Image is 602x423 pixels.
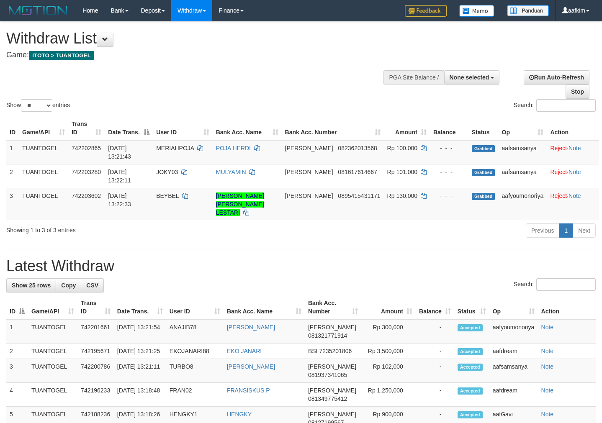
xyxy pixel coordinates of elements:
[573,223,596,238] a: Next
[459,5,494,17] img: Button%20Memo.svg
[72,169,101,175] span: 742203280
[282,116,384,140] th: Bank Acc. Number: activate to sort column ascending
[28,319,77,344] td: TUANTOGEL
[405,5,447,17] img: Feedback.jpg
[458,324,483,331] span: Accepted
[114,383,166,407] td: [DATE] 13:18:48
[166,359,224,383] td: TURBO8
[547,116,599,140] th: Action
[114,344,166,359] td: [DATE] 13:21:25
[458,387,483,395] span: Accepted
[338,192,380,199] span: Copy 0895415431171 to clipboard
[6,140,19,164] td: 1
[489,383,538,407] td: aafdream
[416,344,454,359] td: -
[541,348,554,354] a: Note
[547,140,599,164] td: ·
[433,192,465,200] div: - - -
[6,383,28,407] td: 4
[227,387,270,394] a: FRANSISKUS P
[216,145,251,151] a: POJA HERDI
[550,192,567,199] a: Reject
[285,169,333,175] span: [PERSON_NAME]
[285,145,333,151] span: [PERSON_NAME]
[524,70,589,85] a: Run Auto-Refresh
[472,169,495,176] span: Grabbed
[569,145,581,151] a: Note
[77,319,114,344] td: 742201661
[227,324,275,331] a: [PERSON_NAME]
[514,99,596,112] label: Search:
[213,116,282,140] th: Bank Acc. Name: activate to sort column ascending
[499,116,547,140] th: Op: activate to sort column ascending
[6,258,596,274] h1: Latest Withdraw
[12,282,51,289] span: Show 25 rows
[308,348,318,354] span: BSI
[361,359,416,383] td: Rp 102,000
[6,188,19,220] td: 3
[569,169,581,175] a: Note
[454,295,489,319] th: Status: activate to sort column ascending
[416,319,454,344] td: -
[319,348,352,354] span: Copy 7235201806 to clipboard
[72,145,101,151] span: 742202865
[361,319,416,344] td: Rp 300,000
[108,169,131,184] span: [DATE] 13:22:11
[19,188,68,220] td: TUANTOGEL
[114,295,166,319] th: Date Trans.: activate to sort column ascending
[61,282,76,289] span: Copy
[536,278,596,291] input: Search:
[105,116,153,140] th: Date Trans.: activate to sort column descending
[166,344,224,359] td: EKOJANARI88
[6,344,28,359] td: 2
[308,372,347,378] span: Copy 081937341065 to clipboard
[6,116,19,140] th: ID
[6,295,28,319] th: ID: activate to sort column descending
[444,70,500,85] button: None selected
[6,51,393,59] h4: Game:
[216,169,246,175] a: MULYAMIN
[338,145,377,151] span: Copy 082362013568 to clipboard
[361,383,416,407] td: Rp 1,250,000
[77,359,114,383] td: 742200786
[387,145,417,151] span: Rp 100.000
[19,164,68,188] td: TUANTOGEL
[227,363,275,370] a: [PERSON_NAME]
[541,363,554,370] a: Note
[72,192,101,199] span: 742203602
[547,188,599,220] td: ·
[541,387,554,394] a: Note
[383,70,444,85] div: PGA Site Balance /
[308,387,356,394] span: [PERSON_NAME]
[416,295,454,319] th: Balance: activate to sort column ascending
[308,411,356,418] span: [PERSON_NAME]
[361,295,416,319] th: Amount: activate to sort column ascending
[338,169,377,175] span: Copy 081617614667 to clipboard
[507,5,549,16] img: panduan.png
[28,295,77,319] th: Game/API: activate to sort column ascending
[6,319,28,344] td: 1
[458,411,483,418] span: Accepted
[514,278,596,291] label: Search:
[6,30,393,47] h1: Withdraw List
[416,383,454,407] td: -
[526,223,559,238] a: Previous
[77,383,114,407] td: 742196233
[308,324,356,331] span: [PERSON_NAME]
[384,116,430,140] th: Amount: activate to sort column ascending
[166,383,224,407] td: FRAN02
[224,295,305,319] th: Bank Acc. Name: activate to sort column ascending
[541,324,554,331] a: Note
[114,319,166,344] td: [DATE] 13:21:54
[387,169,417,175] span: Rp 101.000
[108,145,131,160] span: [DATE] 13:21:43
[489,295,538,319] th: Op: activate to sort column ascending
[541,411,554,418] a: Note
[489,359,538,383] td: aafsamsanya
[550,145,567,151] a: Reject
[86,282,98,289] span: CSV
[156,145,194,151] span: MERIAHPOJA
[499,140,547,164] td: aafsamsanya
[472,193,495,200] span: Grabbed
[108,192,131,208] span: [DATE] 13:22:33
